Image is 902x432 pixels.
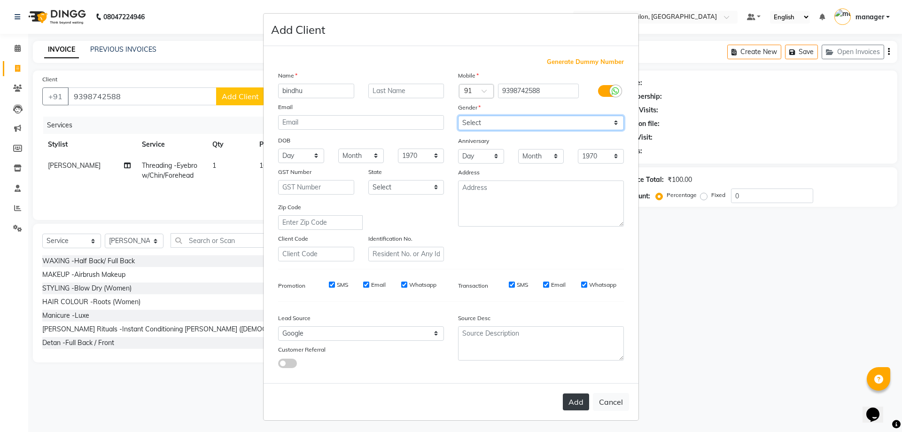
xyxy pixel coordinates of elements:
[409,281,436,289] label: Whatsapp
[278,203,301,212] label: Zip Code
[458,168,480,177] label: Address
[278,180,354,195] input: GST Number
[368,235,412,243] label: Identification No.
[371,281,386,289] label: Email
[271,21,325,38] h4: Add Client
[278,136,290,145] label: DOB
[337,281,348,289] label: SMS
[278,115,444,130] input: Email
[458,137,489,145] label: Anniversary
[563,393,589,410] button: Add
[278,215,363,230] input: Enter Zip Code
[458,314,490,322] label: Source Desc
[551,281,566,289] label: Email
[458,71,479,80] label: Mobile
[278,103,293,111] label: Email
[278,168,311,176] label: GST Number
[498,84,579,98] input: Mobile
[593,393,629,411] button: Cancel
[278,282,305,290] label: Promotion
[368,168,382,176] label: State
[278,235,308,243] label: Client Code
[278,247,354,261] input: Client Code
[368,84,444,98] input: Last Name
[278,84,354,98] input: First Name
[517,281,528,289] label: SMS
[458,282,488,290] label: Transaction
[547,57,624,67] span: Generate Dummy Number
[278,71,297,80] label: Name
[368,247,444,261] input: Resident No. or Any Id
[589,281,616,289] label: Whatsapp
[278,314,311,322] label: Lead Source
[278,346,326,354] label: Customer Referral
[863,394,893,423] iframe: chat widget
[458,103,481,112] label: Gender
